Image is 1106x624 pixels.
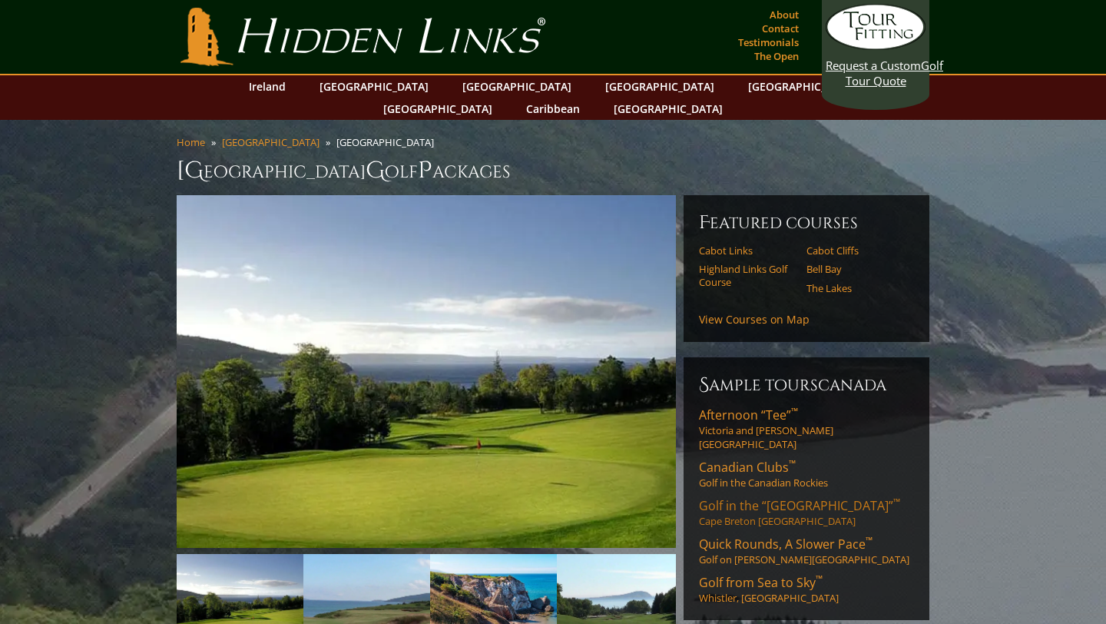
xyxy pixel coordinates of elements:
[816,573,823,586] sup: ™
[699,536,914,566] a: Quick Rounds, A Slower Pace™Golf on [PERSON_NAME][GEOGRAPHIC_DATA]
[241,75,293,98] a: Ireland
[826,4,926,88] a: Request a CustomGolf Tour Quote
[699,574,823,591] span: Golf from Sea to Sky
[699,536,873,553] span: Quick Rounds, A Slower Pace
[866,534,873,547] sup: ™
[366,155,385,186] span: G
[826,58,921,73] span: Request a Custom
[699,211,914,235] h6: Featured Courses
[789,457,796,470] sup: ™
[806,282,904,294] a: The Lakes
[699,244,796,257] a: Cabot Links
[699,497,900,514] span: Golf in the “[GEOGRAPHIC_DATA]”
[893,496,900,509] sup: ™
[418,155,432,186] span: P
[740,75,865,98] a: [GEOGRAPHIC_DATA]
[750,45,803,67] a: The Open
[455,75,579,98] a: [GEOGRAPHIC_DATA]
[699,459,796,476] span: Canadian Clubs
[177,135,205,149] a: Home
[699,407,798,423] span: Afternoon “Tee”
[518,98,588,120] a: Caribbean
[806,263,904,275] a: Bell Bay
[177,155,929,186] h1: [GEOGRAPHIC_DATA] olf ackages
[699,407,914,451] a: Afternoon “Tee”™Victoria and [PERSON_NAME][GEOGRAPHIC_DATA]
[699,373,914,397] h6: Sample ToursCanada
[699,497,914,528] a: Golf in the “[GEOGRAPHIC_DATA]”™Cape Breton [GEOGRAPHIC_DATA]
[222,135,320,149] a: [GEOGRAPHIC_DATA]
[758,18,803,39] a: Contact
[336,135,440,149] li: [GEOGRAPHIC_DATA]
[699,263,796,288] a: Highland Links Golf Course
[699,459,914,490] a: Canadian Clubs™Golf in the Canadian Rockies
[806,244,904,257] a: Cabot Cliffs
[734,32,803,53] a: Testimonials
[376,98,500,120] a: [GEOGRAPHIC_DATA]
[606,98,730,120] a: [GEOGRAPHIC_DATA]
[312,75,436,98] a: [GEOGRAPHIC_DATA]
[766,4,803,25] a: About
[791,405,798,418] sup: ™
[699,312,810,327] a: View Courses on Map
[699,574,914,605] a: Golf from Sea to Sky™Whistler, [GEOGRAPHIC_DATA]
[598,75,722,98] a: [GEOGRAPHIC_DATA]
